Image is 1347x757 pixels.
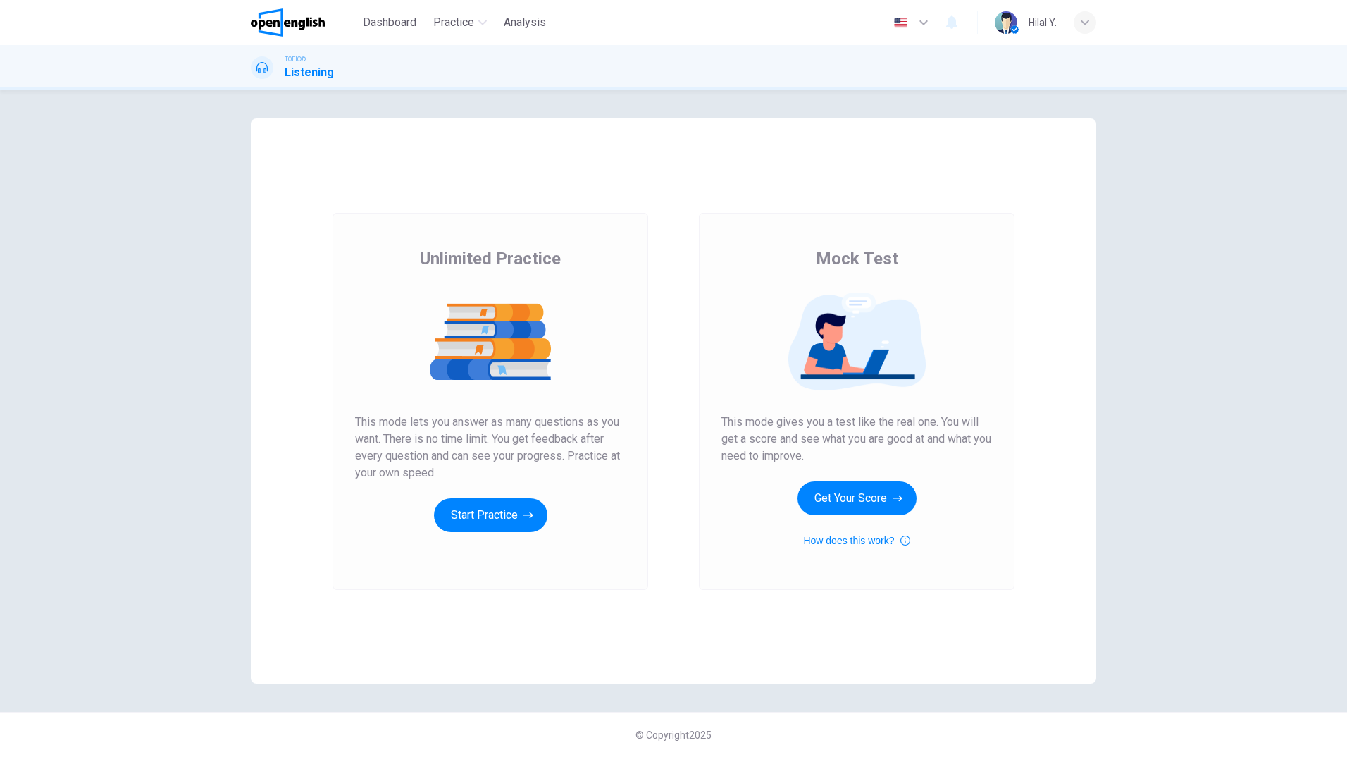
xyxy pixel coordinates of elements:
[355,414,626,481] span: This mode lets you answer as many questions as you want. There is no time limit. You get feedback...
[816,247,898,270] span: Mock Test
[892,18,910,28] img: en
[285,64,334,81] h1: Listening
[995,11,1017,34] img: Profile picture
[498,10,552,35] button: Analysis
[285,54,306,64] span: TOEIC®
[1029,14,1057,31] div: Hilal Y.
[420,247,561,270] span: Unlimited Practice
[251,8,357,37] a: OpenEnglish logo
[433,14,474,31] span: Practice
[721,414,992,464] span: This mode gives you a test like the real one. You will get a score and see what you are good at a...
[803,532,910,549] button: How does this work?
[251,8,325,37] img: OpenEnglish logo
[428,10,492,35] button: Practice
[434,498,547,532] button: Start Practice
[363,14,416,31] span: Dashboard
[797,481,917,515] button: Get Your Score
[357,10,422,35] button: Dashboard
[635,730,712,741] span: © Copyright 2025
[504,14,546,31] span: Analysis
